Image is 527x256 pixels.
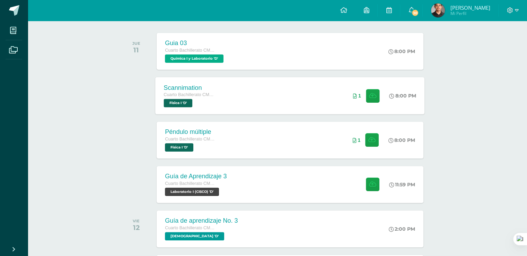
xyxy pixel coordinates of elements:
div: JUE [132,41,140,46]
div: 11 [132,46,140,54]
div: Archivos entregados [352,137,360,143]
span: Laboratorio I (CISCO) 'D' [165,188,219,196]
span: Física I 'D' [165,143,193,152]
div: VIE [133,219,140,223]
div: Guia 03 [165,40,225,47]
span: Cuarto Bachillerato CMP Bachillerato en CCLL con Orientación en Computación [164,92,217,97]
div: Guía de aprendizaje No. 3 [165,217,238,224]
div: 8:00 PM [388,137,415,143]
span: [PERSON_NAME] [450,4,490,11]
div: Archivos entregados [353,93,361,99]
div: Scannimation [164,84,217,91]
div: 12 [133,223,140,232]
div: 2:00 PM [389,226,415,232]
span: Cuarto Bachillerato CMP Bachillerato en CCLL con Orientación en Computación [165,48,217,53]
span: Química I y Laboratorio 'D' [165,54,223,63]
span: Cuarto Bachillerato CMP Bachillerato en CCLL con Orientación en Computación [165,137,217,142]
img: a2a731c3f6d891d1e0ebd2bb3804b6e3.png [431,3,445,17]
span: Cuarto Bachillerato CMP Bachillerato en CCLL con Orientación en Computación [165,181,217,186]
div: 8:00 PM [389,93,416,99]
span: Física I 'D' [164,99,193,107]
div: Péndulo múltiple [165,128,217,136]
span: Mi Perfil [450,10,490,16]
span: 1 [358,137,360,143]
span: Cuarto Bachillerato CMP Bachillerato en CCLL con Orientación en Computación [165,225,217,230]
span: 30 [411,9,419,17]
div: Guía de Aprendizaje 3 [165,173,227,180]
span: Biblia 'D' [165,232,224,240]
span: 1 [358,93,361,99]
div: 11:59 PM [389,181,415,188]
div: 8:00 PM [388,48,415,54]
